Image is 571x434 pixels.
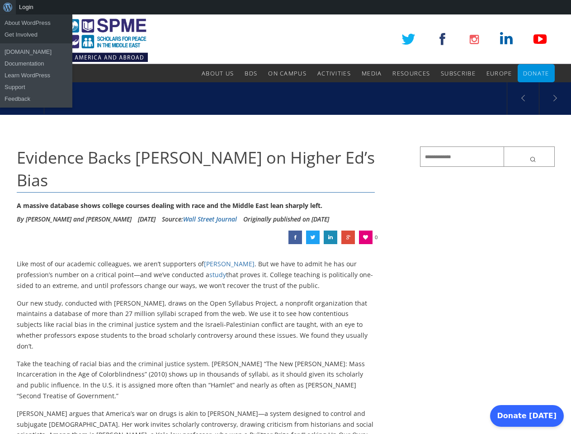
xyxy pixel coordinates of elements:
span: Media [362,69,382,77]
img: SPME [17,14,148,64]
span: BDS [245,69,257,77]
a: About Us [202,64,234,82]
a: study [209,270,226,279]
a: Evidence Backs Trump on Higher Ed’s Bias [324,231,337,244]
span: Evidence Backs [PERSON_NAME] on Higher Ed’s Bias [17,146,375,191]
span: On Campus [268,69,307,77]
span: Donate [523,69,549,77]
p: Take the teaching of racial bias and the criminal justice system. [PERSON_NAME] “The New [PERSON_... [17,359,375,401]
div: A massive database shows college courses dealing with race and the Middle East lean sharply left. [17,199,375,212]
span: Subscribe [441,69,476,77]
li: Originally published on [DATE] [243,212,329,226]
a: Europe [486,64,512,82]
a: BDS [245,64,257,82]
a: Evidence Backs Trump on Higher Ed’s Bias [341,231,355,244]
span: 0 [375,231,378,244]
p: Our new study, conducted with [PERSON_NAME], draws on the Open Syllabus Project, a nonprofit orga... [17,298,375,352]
a: Evidence Backs Trump on Higher Ed’s Bias [306,231,320,244]
li: By [PERSON_NAME] and [PERSON_NAME] [17,212,132,226]
div: Source: [162,212,237,226]
a: [PERSON_NAME] [204,259,255,268]
span: About Us [202,69,234,77]
span: Resources [392,69,430,77]
a: On Campus [268,64,307,82]
span: Activities [317,69,351,77]
li: [DATE] [138,212,156,226]
a: Resources [392,64,430,82]
a: Donate [523,64,549,82]
a: Subscribe [441,64,476,82]
p: Like most of our academic colleagues, we aren’t supporters of . But we have to admit he has our p... [17,259,375,291]
a: Media [362,64,382,82]
a: Evidence Backs Trump on Higher Ed’s Bias [288,231,302,244]
a: Activities [317,64,351,82]
span: Europe [486,69,512,77]
a: Wall Street Journal [183,215,237,223]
